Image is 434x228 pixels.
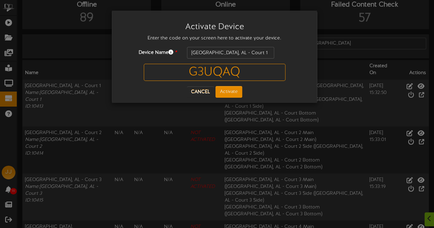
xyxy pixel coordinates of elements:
button: Cancel [187,86,214,97]
button: Activate [215,86,242,98]
h3: Activate Device [122,23,307,32]
label: Device Name [117,47,182,56]
input: - [144,64,285,81]
div: Enter the code on your screen here to activate your device. [117,35,312,47]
